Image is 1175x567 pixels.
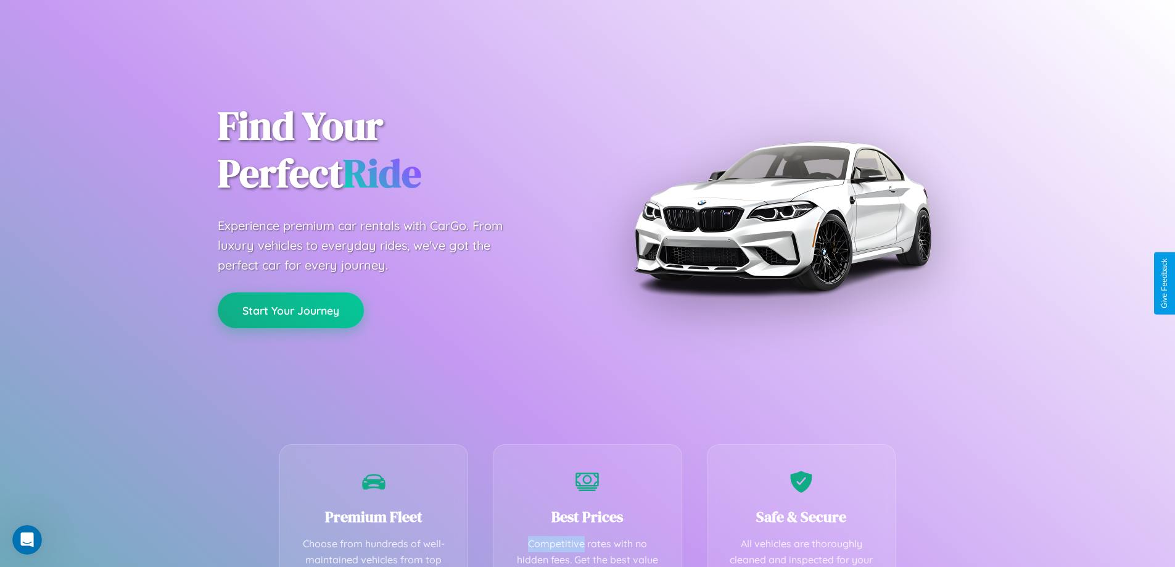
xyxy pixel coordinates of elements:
span: Ride [343,146,421,200]
h3: Best Prices [512,507,663,527]
h3: Premium Fleet [299,507,450,527]
div: Give Feedback [1160,259,1169,308]
h1: Find Your Perfect [218,102,569,197]
p: Experience premium car rentals with CarGo. From luxury vehicles to everyday rides, we've got the ... [218,216,526,275]
h3: Safe & Secure [726,507,877,527]
iframe: Intercom live chat [12,525,42,555]
img: Premium BMW car rental vehicle [628,62,936,370]
button: Start Your Journey [218,292,364,328]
